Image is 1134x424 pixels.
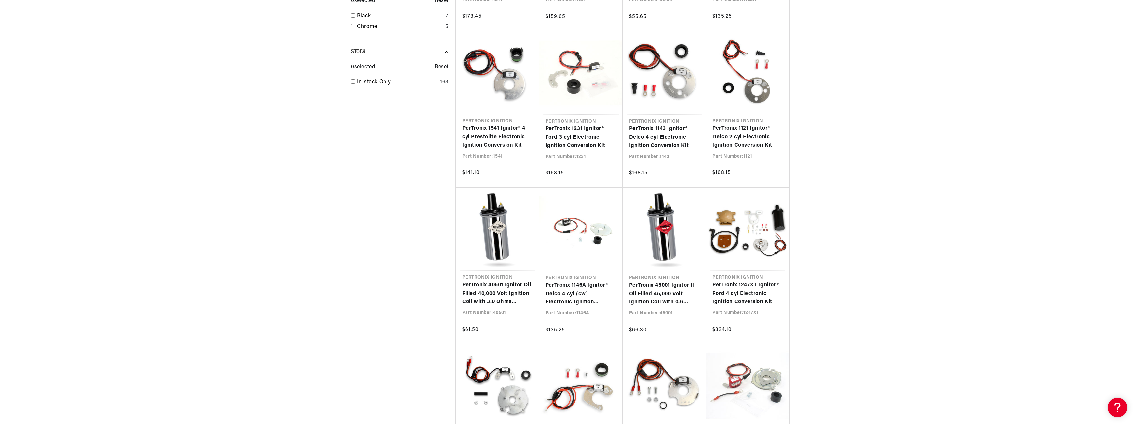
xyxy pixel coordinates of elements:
[357,78,437,87] a: In-stock Only
[546,281,616,307] a: PerTronix 1146A Ignitor® Delco 4 cyl (cw) Electronic Ignition Conversion Kit
[712,281,783,306] a: PerTronix 1247XT Ignitor® Ford 4 cyl Electronic Ignition Conversion Kit
[462,124,532,150] a: PerTronix 1541 Ignitor® 4 cyl Prestolite Electronic Ignition Conversion Kit
[351,63,375,72] span: 0 selected
[546,125,616,150] a: PerTronix 1231 Ignitor® Ford 3 cyl Electronic Ignition Conversion Kit
[440,78,449,87] div: 163
[435,63,449,72] span: Reset
[712,124,783,150] a: PerTronix 1121 Ignitor® Delco 2 cyl Electronic Ignition Conversion Kit
[357,23,443,31] a: Chrome
[446,12,449,20] div: 7
[357,12,443,20] a: Black
[629,281,700,307] a: PerTronix 45001 Ignitor II Oil Filled 45,000 Volt Ignition Coil with 0.6 Ohms Resistance in Chrome
[629,125,700,150] a: PerTronix 1143 Ignitor® Delco 4 cyl Electronic Ignition Conversion Kit
[445,23,449,31] div: 5
[462,281,532,306] a: PerTronix 40501 Ignitor Oil Filled 40,000 Volt Ignition Coil with 3.0 Ohms Resistance in Chrome
[351,49,365,55] span: Stock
